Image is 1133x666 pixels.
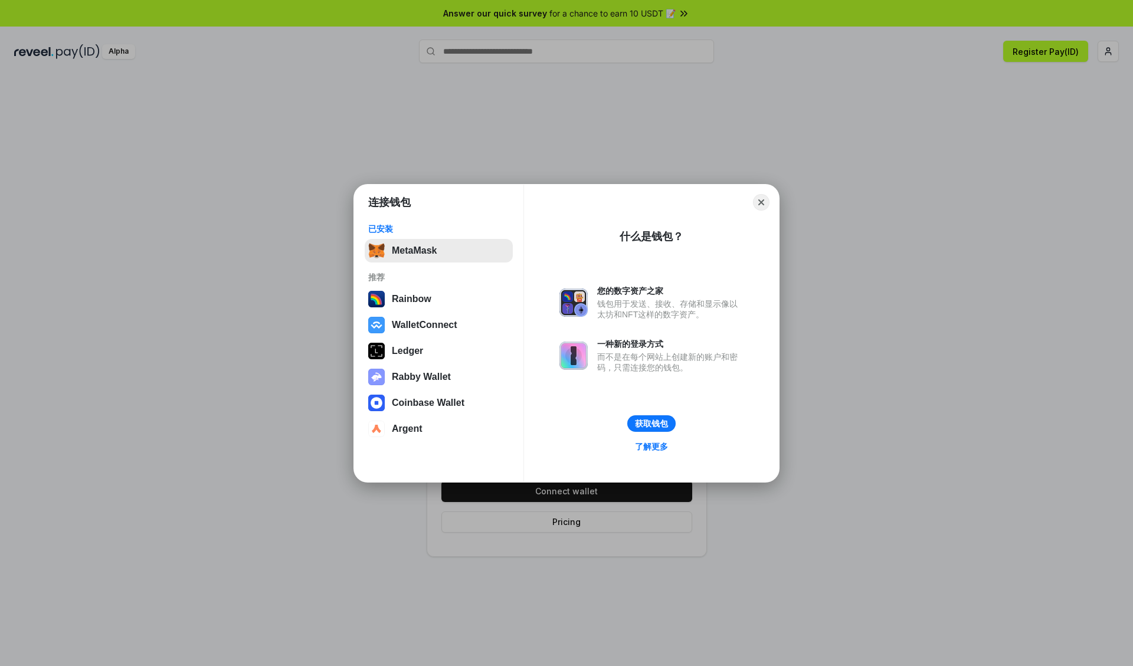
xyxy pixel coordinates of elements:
[392,372,451,382] div: Rabby Wallet
[753,194,769,211] button: Close
[635,441,668,452] div: 了解更多
[392,398,464,408] div: Coinbase Wallet
[365,313,513,337] button: WalletConnect
[392,424,423,434] div: Argent
[368,317,385,333] img: svg+xml,%3Csvg%20width%3D%2228%22%20height%3D%2228%22%20viewBox%3D%220%200%2028%2028%22%20fill%3D...
[368,291,385,307] img: svg+xml,%3Csvg%20width%3D%22120%22%20height%3D%22120%22%20viewBox%3D%220%200%20120%20120%22%20fil...
[392,245,437,256] div: MetaMask
[392,294,431,304] div: Rainbow
[368,369,385,385] img: svg+xml,%3Csvg%20xmlns%3D%22http%3A%2F%2Fwww.w3.org%2F2000%2Fsvg%22%20fill%3D%22none%22%20viewBox...
[597,352,744,373] div: 而不是在每个网站上创建新的账户和密码，只需连接您的钱包。
[628,439,675,454] a: 了解更多
[559,342,588,370] img: svg+xml,%3Csvg%20xmlns%3D%22http%3A%2F%2Fwww.w3.org%2F2000%2Fsvg%22%20fill%3D%22none%22%20viewBox...
[368,421,385,437] img: svg+xml,%3Csvg%20width%3D%2228%22%20height%3D%2228%22%20viewBox%3D%220%200%2028%2028%22%20fill%3D...
[368,224,509,234] div: 已安装
[597,286,744,296] div: 您的数字资产之家
[620,229,683,244] div: 什么是钱包？
[365,239,513,263] button: MetaMask
[597,339,744,349] div: 一种新的登录方式
[627,415,676,432] button: 获取钱包
[365,391,513,415] button: Coinbase Wallet
[365,365,513,389] button: Rabby Wallet
[559,288,588,317] img: svg+xml,%3Csvg%20xmlns%3D%22http%3A%2F%2Fwww.w3.org%2F2000%2Fsvg%22%20fill%3D%22none%22%20viewBox...
[368,272,509,283] div: 推荐
[368,395,385,411] img: svg+xml,%3Csvg%20width%3D%2228%22%20height%3D%2228%22%20viewBox%3D%220%200%2028%2028%22%20fill%3D...
[597,298,744,320] div: 钱包用于发送、接收、存储和显示像以太坊和NFT这样的数字资产。
[368,195,411,209] h1: 连接钱包
[365,339,513,363] button: Ledger
[392,346,423,356] div: Ledger
[635,418,668,429] div: 获取钱包
[392,320,457,330] div: WalletConnect
[365,417,513,441] button: Argent
[368,242,385,259] img: svg+xml,%3Csvg%20fill%3D%22none%22%20height%3D%2233%22%20viewBox%3D%220%200%2035%2033%22%20width%...
[365,287,513,311] button: Rainbow
[368,343,385,359] img: svg+xml,%3Csvg%20xmlns%3D%22http%3A%2F%2Fwww.w3.org%2F2000%2Fsvg%22%20width%3D%2228%22%20height%3...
